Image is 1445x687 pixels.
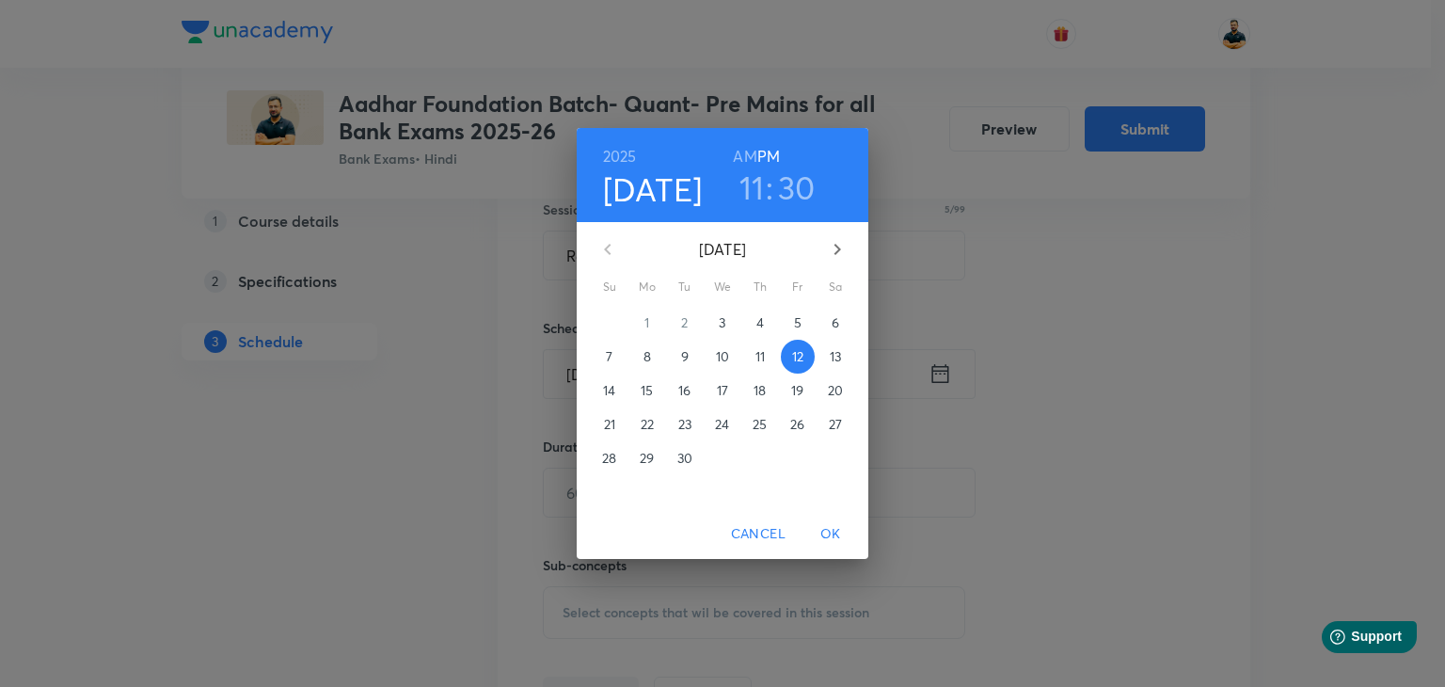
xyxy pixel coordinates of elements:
p: 29 [640,449,654,468]
p: 8 [643,347,651,366]
span: Cancel [731,522,786,546]
span: Su [593,278,627,296]
span: Th [743,278,777,296]
button: 14 [593,374,627,407]
button: 17 [706,374,739,407]
button: [DATE] [603,169,703,209]
p: 24 [715,415,729,434]
button: 19 [781,374,815,407]
button: 28 [593,441,627,475]
button: 12 [781,340,815,374]
p: 22 [641,415,654,434]
button: 23 [668,407,702,441]
button: Cancel [723,517,793,551]
button: 20 [818,374,852,407]
p: 10 [716,347,729,366]
button: 11 [743,340,777,374]
p: 30 [677,449,692,468]
button: 16 [668,374,702,407]
p: 14 [603,381,615,400]
p: 20 [828,381,843,400]
span: We [706,278,739,296]
p: 19 [791,381,803,400]
button: 5 [781,306,815,340]
p: 9 [681,347,689,366]
span: Sa [818,278,852,296]
button: 18 [743,374,777,407]
button: 30 [668,441,702,475]
button: 9 [668,340,702,374]
p: 7 [606,347,612,366]
p: 12 [792,347,803,366]
p: 18 [754,381,766,400]
button: 7 [593,340,627,374]
button: 3 [706,306,739,340]
button: 8 [630,340,664,374]
p: 3 [719,313,725,332]
button: 21 [593,407,627,441]
button: 24 [706,407,739,441]
button: 29 [630,441,664,475]
p: 26 [790,415,804,434]
p: [DATE] [630,238,815,261]
p: 23 [678,415,691,434]
button: 30 [778,168,816,207]
button: 11 [739,168,765,207]
p: 6 [832,313,839,332]
span: Tu [668,278,702,296]
p: 13 [830,347,841,366]
p: 28 [602,449,616,468]
button: 6 [818,306,852,340]
button: PM [757,143,780,169]
button: 13 [818,340,852,374]
iframe: Help widget launcher [1278,614,1424,666]
p: 21 [604,415,615,434]
button: 10 [706,340,739,374]
p: 27 [829,415,842,434]
button: 2025 [603,143,637,169]
button: OK [801,517,861,551]
button: 25 [743,407,777,441]
p: 5 [794,313,802,332]
p: 11 [755,347,765,366]
span: Mo [630,278,664,296]
p: 17 [717,381,728,400]
p: 25 [753,415,767,434]
p: 16 [678,381,691,400]
button: 4 [743,306,777,340]
p: 4 [756,313,764,332]
button: 15 [630,374,664,407]
span: OK [808,522,853,546]
span: Fr [781,278,815,296]
h3: : [766,168,773,207]
button: 22 [630,407,664,441]
button: 27 [818,407,852,441]
button: 26 [781,407,815,441]
p: 15 [641,381,653,400]
button: AM [733,143,756,169]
